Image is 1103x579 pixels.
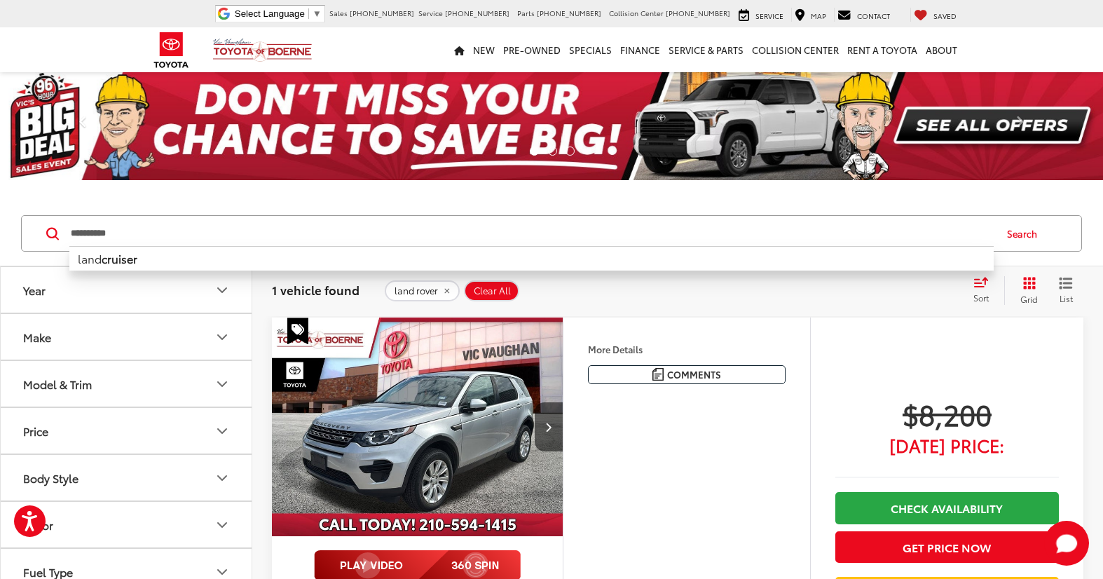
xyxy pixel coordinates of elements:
[395,285,438,297] span: land rover
[69,217,994,250] input: Search by Make, Model, or Keyword
[214,329,231,346] div: Make
[857,11,890,21] span: Contact
[735,8,787,22] a: Service
[1,267,253,313] button: YearYear
[499,27,565,72] a: Pre-Owned
[616,27,664,72] a: Finance
[1044,521,1089,566] button: Toggle Chat Window
[1048,276,1083,304] button: List View
[588,365,786,384] button: Comments
[23,471,78,484] div: Body Style
[791,8,830,22] a: Map
[811,11,826,21] span: Map
[835,438,1059,452] span: [DATE] Price:
[966,276,1004,304] button: Select sort value
[271,318,564,537] img: 2016 Land Rover Discovery Sport SE
[1,361,253,407] button: Model & TrimModel & Trim
[1044,521,1089,566] svg: Start Chat
[1,314,253,360] button: MakeMake
[313,8,322,19] span: ▼
[588,344,786,354] h4: More Details
[145,27,198,73] img: Toyota
[835,531,1059,563] button: Get Price Now
[535,402,563,451] button: Next image
[667,368,721,381] span: Comments
[910,8,960,22] a: My Saved Vehicles
[23,565,73,578] div: Fuel Type
[287,318,308,344] span: Special
[1059,292,1073,304] span: List
[565,27,616,72] a: Specials
[450,27,469,72] a: Home
[214,470,231,486] div: Body Style
[834,8,893,22] a: Contact
[23,424,48,437] div: Price
[271,318,564,536] a: 2016 Land Rover Discovery Sport SE2016 Land Rover Discovery Sport SE2016 Land Rover Discovery Spo...
[755,11,783,21] span: Service
[214,423,231,440] div: Price
[748,27,843,72] a: Collision Center
[272,281,359,298] span: 1 vehicle found
[835,396,1059,431] span: $8,200
[843,27,922,72] a: Rent a Toyota
[517,8,535,18] span: Parts
[23,330,51,343] div: Make
[308,8,309,19] span: ​
[973,292,989,304] span: Sort
[1004,276,1048,304] button: Grid View
[214,376,231,393] div: Model & Trim
[1020,293,1038,305] span: Grid
[23,283,46,297] div: Year
[464,280,519,301] button: Clear All
[102,250,137,266] b: cruiser
[235,8,322,19] a: Select Language​
[609,8,664,18] span: Collision Center
[1,408,253,454] button: PricePrice
[922,27,961,72] a: About
[418,8,443,18] span: Service
[235,8,305,19] span: Select Language
[271,318,564,536] div: 2016 Land Rover Discovery Sport SE 0
[350,8,414,18] span: [PHONE_NUMBER]
[652,368,664,380] img: Comments
[933,11,957,21] span: Saved
[329,8,348,18] span: Sales
[994,216,1057,251] button: Search
[666,8,730,18] span: [PHONE_NUMBER]
[445,8,509,18] span: [PHONE_NUMBER]
[385,280,460,301] button: remove land%20rover
[537,8,601,18] span: [PHONE_NUMBER]
[664,27,748,72] a: Service & Parts: Opens in a new tab
[469,27,499,72] a: New
[1,455,253,500] button: Body StyleBody Style
[214,282,231,299] div: Year
[474,285,511,297] span: Clear All
[214,517,231,533] div: Color
[835,492,1059,524] a: Check Availability
[69,246,994,271] li: land
[212,38,313,62] img: Vic Vaughan Toyota of Boerne
[1,502,253,547] button: ColorColor
[23,377,92,390] div: Model & Trim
